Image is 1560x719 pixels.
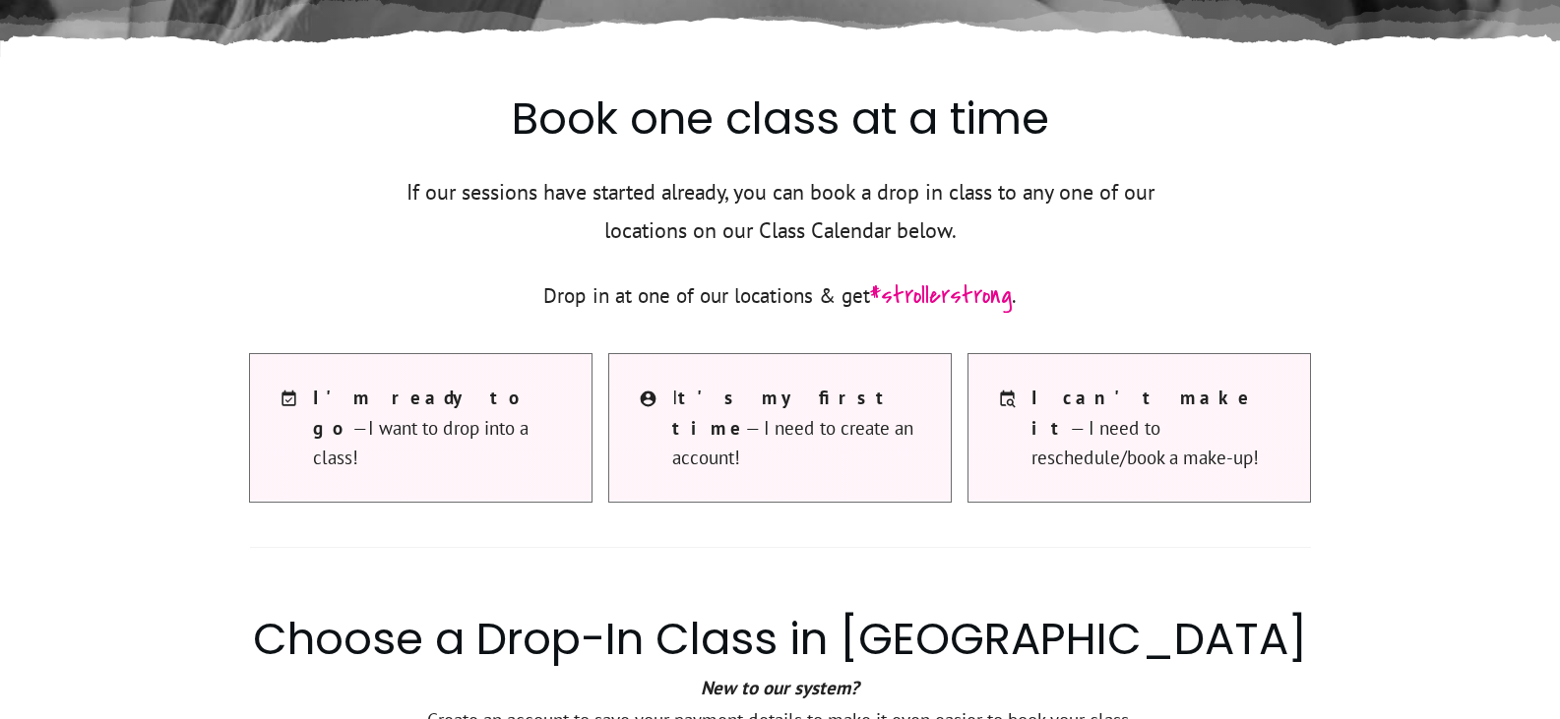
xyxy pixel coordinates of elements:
[672,383,932,472] span: I — I need to create an account!
[250,608,1311,670] h2: Choose a Drop-In Class in [GEOGRAPHIC_DATA]
[672,386,895,439] strong: t's my first time
[406,178,1154,244] span: If our sessions have started already, you can book a drop in class to any one of our locations on...
[701,676,859,699] strong: New to our system?
[376,88,1185,173] h2: Book one class at a time
[313,383,573,472] span: —I want to drop into a class!
[1031,383,1291,472] span: — I need to reschedule/book a make-up!
[313,386,529,439] strong: I'm ready to go
[870,277,1012,313] span: #strollerstrong
[1031,386,1253,439] strong: I can't make it
[543,282,1017,309] span: Drop in at one of our locations & get .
